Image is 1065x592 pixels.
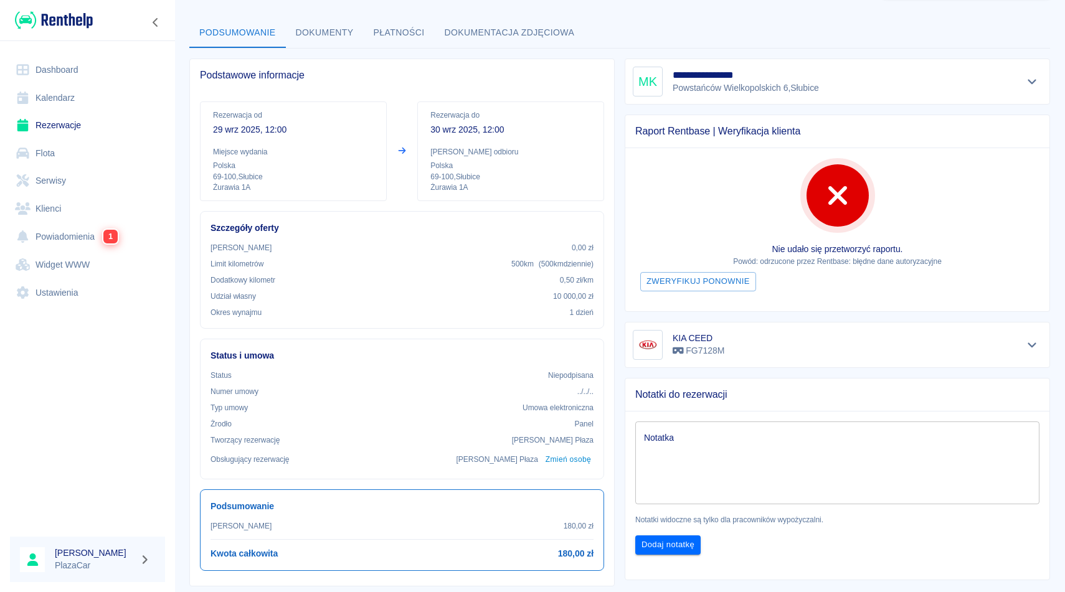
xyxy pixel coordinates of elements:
p: PlazaCar [55,559,135,572]
button: Dokumenty [286,18,364,48]
span: 1 [103,230,118,243]
p: Tworzący rezerwację [211,435,280,446]
p: Miejsce wydania [213,146,374,157]
p: Nie udało się przetworzyć raportu. [635,243,1039,256]
p: Powstańców Wielkopolskich 6 , Słubice [673,82,821,95]
p: 29 wrz 2025, 12:00 [213,123,374,136]
p: Powód: odrzucone przez Rentbase: błędne dane autoryzacyjne [635,256,1039,267]
p: Dodatkowy kilometr [211,275,275,286]
img: Renthelp logo [15,10,93,31]
button: Zwiń nawigację [146,14,165,31]
p: Okres wynajmu [211,307,262,318]
p: Żurawia 1A [430,182,591,193]
p: [PERSON_NAME] [211,520,272,532]
p: [PERSON_NAME] [211,242,272,253]
button: Podsumowanie [189,18,286,48]
p: 1 dzień [570,307,594,318]
p: Panel [575,418,594,430]
p: Notatki widoczne są tylko dla pracowników wypożyczalni. [635,514,1039,525]
a: Serwisy [10,167,165,195]
h6: Kwota całkowita [211,547,278,560]
h6: KIA CEED [673,332,724,344]
button: Dokumentacja zdjęciowa [435,18,585,48]
button: Płatności [364,18,435,48]
p: Polska [213,160,374,171]
span: Raport Rentbase | Weryfikacja klienta [635,125,1039,138]
p: Status [211,370,232,381]
h6: 180,00 zł [558,547,594,560]
p: Obsługujący rezerwację [211,454,290,465]
img: Image [635,332,660,357]
p: Typ umowy [211,402,248,413]
p: Niepodpisana [548,370,594,381]
a: Ustawienia [10,279,165,307]
p: Polska [430,160,591,171]
a: Dashboard [10,56,165,84]
p: 0,50 zł /km [560,275,594,286]
a: Renthelp logo [10,10,93,31]
p: 180,00 zł [564,520,594,532]
p: Udział własny [211,291,256,302]
span: Podstawowe informacje [200,69,604,82]
a: Klienci [10,195,165,223]
p: [PERSON_NAME] Płaza [457,454,538,465]
p: 30 wrz 2025, 12:00 [430,123,591,136]
p: FG7128M [673,344,724,357]
a: Rezerwacje [10,111,165,139]
button: Zweryfikuj ponownie [640,272,756,291]
a: Powiadomienia1 [10,222,165,251]
p: 69-100 , Słubice [430,171,591,182]
p: Rezerwacja od [213,110,374,121]
span: Notatki do rezerwacji [635,388,1039,401]
p: 500 km [511,258,594,270]
p: Limit kilometrów [211,258,263,270]
div: MK [633,67,663,96]
button: Dodaj notatkę [635,535,701,555]
p: Rezerwacja do [430,110,591,121]
p: 10 000,00 zł [553,291,594,302]
p: [PERSON_NAME] Płaza [512,435,594,446]
p: ../../.. [577,386,594,397]
h6: [PERSON_NAME] [55,547,135,559]
p: Numer umowy [211,386,258,397]
button: Pokaż szczegóły [1022,336,1043,354]
h6: Podsumowanie [211,500,594,513]
p: Żurawia 1A [213,182,374,193]
p: 69-100 , Słubice [213,171,374,182]
a: Kalendarz [10,84,165,112]
a: Flota [10,139,165,167]
button: Zmień osobę [543,451,594,469]
p: Żrodło [211,418,232,430]
a: Widget WWW [10,251,165,279]
p: 0,00 zł [572,242,594,253]
h6: Szczegóły oferty [211,222,594,235]
button: Pokaż szczegóły [1022,73,1043,90]
p: [PERSON_NAME] odbioru [430,146,591,157]
p: Umowa elektroniczna [523,402,594,413]
h6: Status i umowa [211,349,594,362]
span: ( 500 km dziennie ) [539,260,594,268]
